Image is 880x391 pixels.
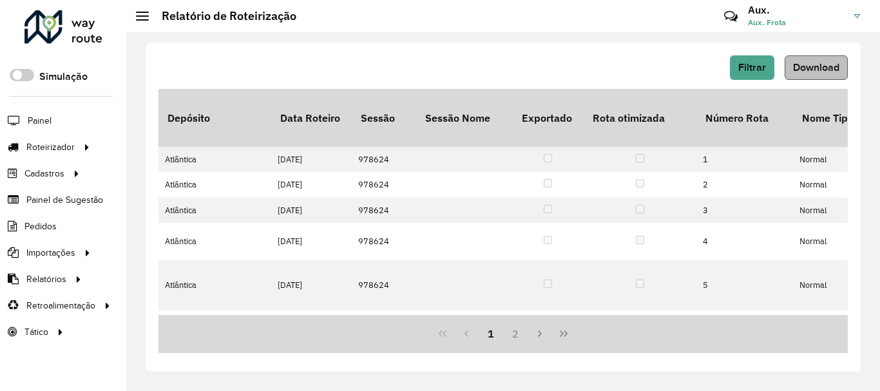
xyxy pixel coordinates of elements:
td: Atlântica [158,147,271,172]
td: 978624 [352,172,416,197]
span: Pedidos [24,220,57,233]
td: 4 [696,223,793,260]
span: Aux. Frota [748,17,845,28]
th: Data Roteiro [271,89,352,147]
span: Cadastros [24,167,64,180]
span: Retroalimentação [26,299,95,312]
td: [DATE] [271,260,352,310]
span: Painel [28,114,52,128]
td: Atlântica [158,223,271,260]
th: Depósito [158,89,271,147]
span: Relatórios [26,272,66,286]
td: 3 [696,198,793,223]
td: [DATE] [271,310,352,348]
button: Next Page [528,321,552,346]
span: Painel de Sugestão [26,193,103,207]
span: Roteirizador [26,140,75,154]
td: Atlântica [158,310,271,348]
button: 1 [479,321,503,346]
label: Simulação [39,69,88,84]
td: 1 [696,147,793,172]
th: Sessão Nome [416,89,513,147]
td: [DATE] [271,198,352,223]
th: Exportado [513,89,584,147]
td: Atlântica [158,260,271,310]
h3: Aux. [748,4,845,16]
h2: Relatório de Roteirização [149,9,296,23]
td: [DATE] [271,223,352,260]
td: 978624 [352,223,416,260]
td: 978624 [352,260,416,310]
span: Tático [24,325,48,339]
a: Contato Rápido [717,3,745,30]
span: Download [793,62,839,73]
td: 2 [696,172,793,197]
td: 6 [696,310,793,348]
button: Last Page [551,321,576,346]
td: Atlântica [158,172,271,197]
button: Filtrar [730,55,774,80]
th: Sessão [352,89,416,147]
td: 978624 [352,310,416,348]
td: [DATE] [271,172,352,197]
td: 5 [696,260,793,310]
td: 978624 [352,198,416,223]
button: 2 [503,321,528,346]
th: Número Rota [696,89,793,147]
span: Importações [26,246,75,260]
span: Filtrar [738,62,766,73]
button: Download [785,55,848,80]
td: [DATE] [271,147,352,172]
th: Rota otimizada [584,89,696,147]
td: 978624 [352,147,416,172]
td: Atlântica [158,198,271,223]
